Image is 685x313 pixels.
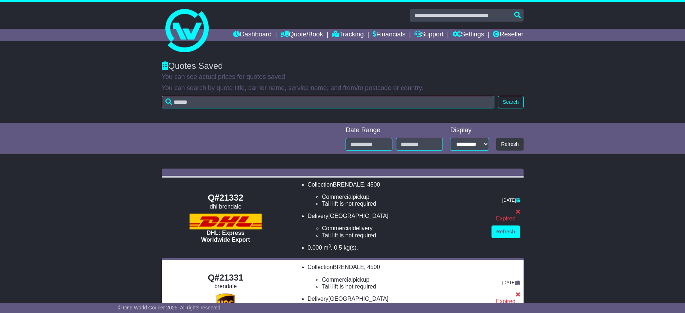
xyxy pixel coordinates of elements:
p: You can see actual prices for quotes saved [162,73,524,81]
a: Quote/Book [280,29,323,41]
span: DHL: Express Worldwide Export [201,230,250,243]
span: Commercial [322,194,353,200]
li: Delivery [308,213,485,239]
a: Support [414,29,444,41]
li: delivery [322,225,485,232]
li: pickup [322,193,485,200]
a: Settings [453,29,484,41]
span: [GEOGRAPHIC_DATA] [328,296,388,302]
div: brendale [165,283,286,290]
span: 0.5 [334,245,342,251]
div: Expired [491,215,520,222]
sup: 3 [328,243,331,249]
li: Tail lift is not required [322,200,485,207]
span: [DATE] [502,198,516,203]
span: kg(s). [344,245,358,251]
li: Tail lift is not required [322,232,485,239]
div: Q#21332 [165,193,286,203]
li: Collection [308,181,485,207]
span: © One World Courier 2025. All rights reserved. [118,305,222,310]
span: Commercial [322,277,353,283]
span: m . [324,245,332,251]
div: dhl brendale [165,203,286,210]
span: BRENDALE [333,182,364,188]
div: Quotes Saved [162,61,524,71]
li: Collection [308,264,485,290]
p: You can search by quote title, carrier name, service name, and from/to postcode or country. [162,84,524,92]
img: DHL: Express Worldwide Export [190,214,262,229]
a: Financials [373,29,405,41]
span: [DATE] [502,280,516,285]
a: Tracking [332,29,364,41]
button: Refresh [496,138,523,151]
li: Tail lift is not required [322,283,485,290]
li: pickup [322,276,485,283]
span: , 4500 [364,182,380,188]
div: Date Range [346,126,443,134]
span: 0.000 [308,245,322,251]
a: Reseller [493,29,523,41]
span: , 4500 [364,264,380,270]
a: Refresh [491,225,520,238]
div: Expired [491,298,520,305]
span: BRENDALE [333,264,364,270]
div: Q#21331 [165,273,286,283]
div: Display [450,126,489,134]
span: Commercial [322,225,353,231]
button: Search [498,96,523,108]
a: Dashboard [233,29,272,41]
span: [GEOGRAPHIC_DATA] [328,213,388,219]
